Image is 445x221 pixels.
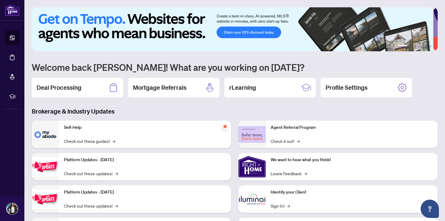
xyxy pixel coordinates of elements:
p: Agent Referral Program [271,124,433,131]
img: Self-Help [32,121,59,148]
button: 6 [429,45,432,48]
h3: Brokerage & Industry Updates [32,107,438,116]
img: Slide 0 [32,7,433,51]
h2: Deal Processing [37,83,81,92]
img: logo [5,5,20,16]
span: → [304,170,307,177]
a: Check out these updates!→ [64,170,118,177]
p: Identify your Client [271,189,433,196]
p: Self-Help [64,124,226,131]
img: Platform Updates - July 21, 2025 [32,157,59,176]
a: Check it out!→ [271,138,300,144]
button: 2 [410,45,412,48]
a: Leave Feedback→ [271,170,307,177]
span: → [115,170,118,177]
span: pushpin [221,123,229,130]
span: → [297,138,300,144]
button: 3 [415,45,417,48]
span: → [287,202,290,209]
a: Check out these guides!→ [64,138,115,144]
p: Platform Updates - [DATE] [64,157,226,163]
span: → [115,202,118,209]
h1: Welcome back [PERSON_NAME]! What are you working on [DATE]? [32,61,438,73]
a: Check out these updates!→ [64,202,118,209]
img: Identify your Client [238,185,266,213]
img: Profile Icon [6,203,18,215]
img: We want to hear what you think! [238,153,266,180]
span: → [112,138,115,144]
button: Open asap [421,200,439,218]
h2: Profile Settings [326,83,368,92]
p: We want to hear what you think! [271,157,433,163]
button: 4 [419,45,422,48]
h2: Mortgage Referrals [133,83,187,92]
h2: rLearning [229,83,256,92]
p: Platform Updates - [DATE] [64,189,226,196]
button: 5 [424,45,427,48]
button: 1 [397,45,407,48]
a: Sign In!→ [271,202,290,209]
img: Platform Updates - July 8, 2025 [32,190,59,209]
img: Agent Referral Program [238,126,266,143]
